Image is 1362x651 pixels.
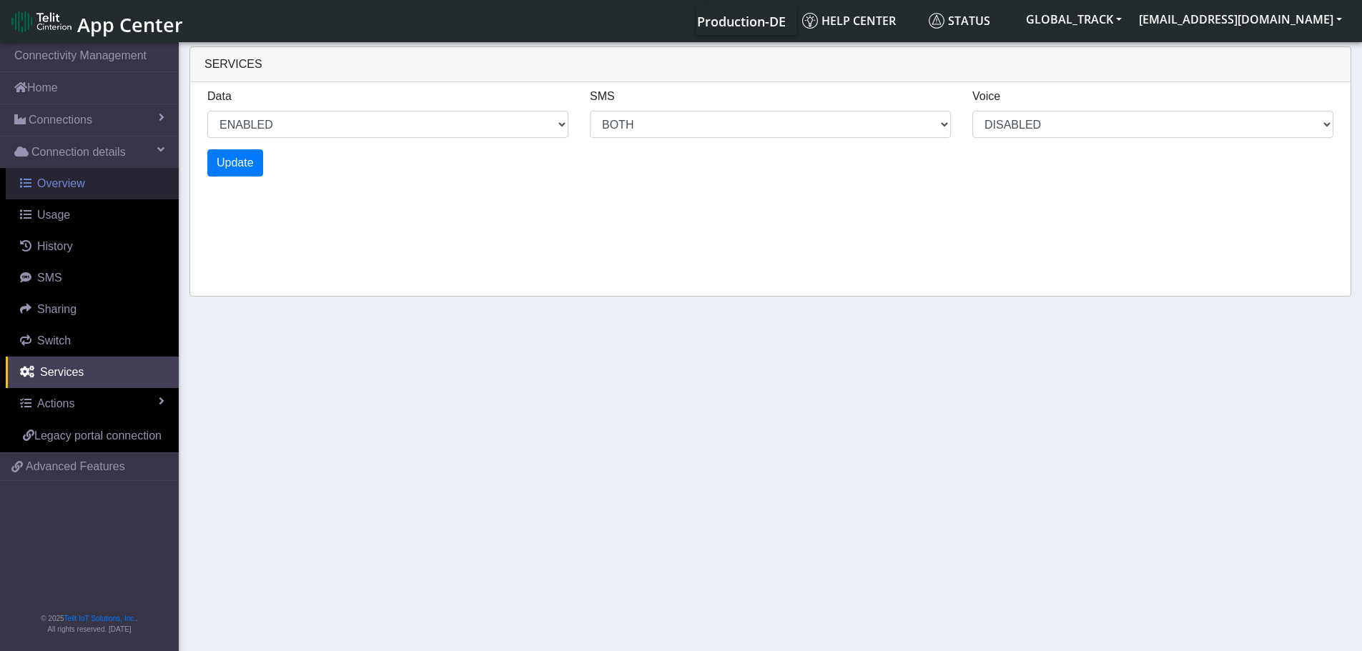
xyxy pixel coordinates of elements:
a: Overview [6,168,179,199]
a: Help center [796,6,923,35]
a: Switch [6,325,179,357]
button: GLOBAL_TRACK [1017,6,1130,32]
img: status.svg [929,13,944,29]
label: Voice [972,88,1000,105]
img: knowledge.svg [802,13,818,29]
button: Update [207,149,263,177]
span: Actions [37,397,74,409]
span: Legacy portal connection [34,429,162,442]
a: Actions [6,388,179,419]
span: Sharing [37,303,77,315]
span: Connections [29,111,92,129]
span: History [37,240,73,252]
img: logo-telit-cinterion-gw-new.png [11,10,71,33]
span: Production-DE [697,13,786,30]
span: Switch [37,334,71,347]
a: Sharing [6,294,179,325]
a: App Center [11,6,181,36]
span: Update [217,156,254,169]
span: App Center [77,11,183,38]
label: Data [207,88,232,105]
a: Usage [6,199,179,231]
span: Help center [802,13,896,29]
a: Services [6,357,179,388]
button: [EMAIL_ADDRESS][DOMAIN_NAME] [1130,6,1351,32]
a: Your current platform instance [696,6,785,35]
span: Services [40,366,84,378]
span: Usage [37,209,70,221]
span: Overview [37,177,85,189]
span: Connection details [31,144,126,161]
span: Advanced Features [26,458,125,475]
a: Telit IoT Solutions, Inc. [64,615,136,622]
a: SMS [6,262,179,294]
span: SMS [37,272,62,284]
span: Status [929,13,990,29]
label: SMS [590,88,615,105]
span: Services [204,58,262,70]
a: Status [923,6,1017,35]
a: History [6,231,179,262]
